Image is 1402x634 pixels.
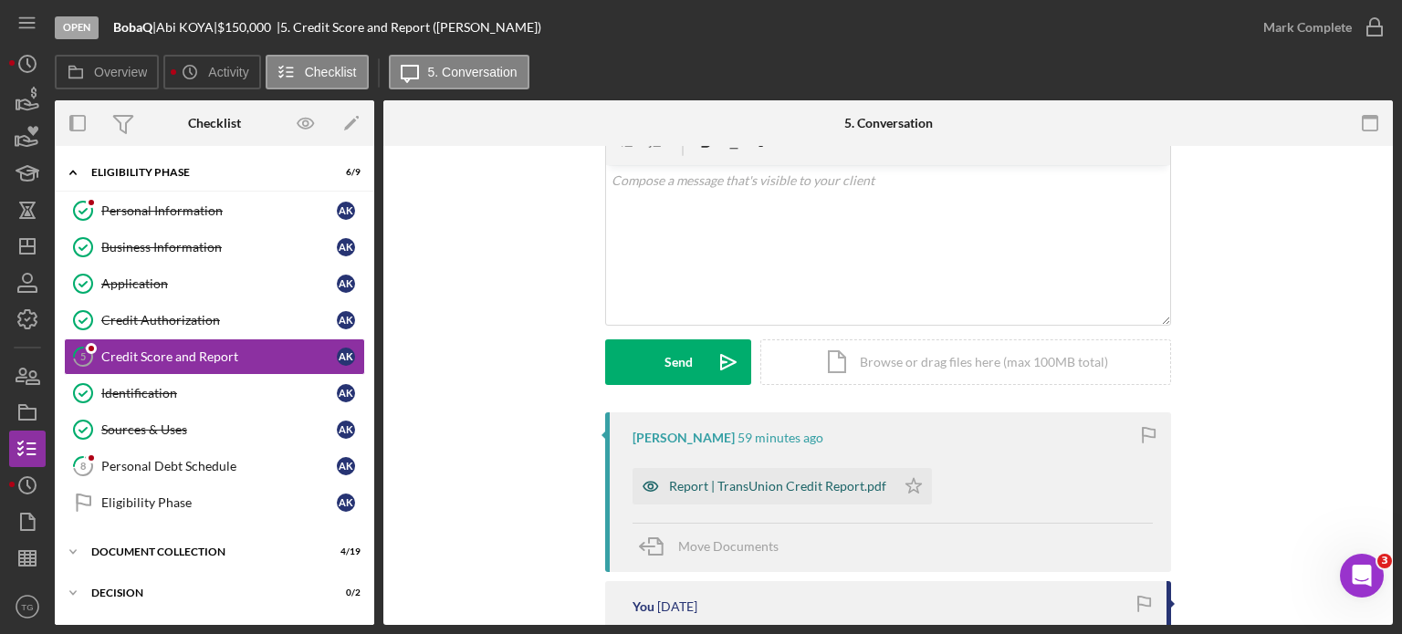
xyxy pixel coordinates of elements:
[337,421,355,439] div: A K
[678,538,779,554] span: Move Documents
[91,587,315,598] div: Decision
[337,238,355,256] div: A K
[101,422,337,437] div: Sources & Uses
[101,313,337,327] div: Credit Authorization
[101,349,337,364] div: Credit Score and Report
[337,202,355,220] div: A K
[101,203,337,218] div: Personal Information
[64,229,365,265] a: Business InformationAK
[337,384,355,402] div: A K
[64,265,365,302] a: ApplicationAK
[64,411,365,448] a: Sources & UsesAK
[1340,554,1384,598] iframe: Intercom live chat
[80,460,86,472] tspan: 8
[94,65,147,79] label: Overview
[163,55,260,89] button: Activity
[80,350,86,362] tspan: 5
[64,448,365,484] a: 8Personal Debt ScheduleAK
[633,468,932,504] button: Report | TransUnion Credit Report.pdf
[101,386,337,400] div: Identification
[1263,9,1352,46] div: Mark Complete
[101,459,337,473] div: Personal Debt Schedule
[113,19,152,35] b: BobaQ
[305,65,357,79] label: Checklist
[738,431,823,445] time: 2025-09-11 18:56
[605,339,751,385] button: Send
[64,338,365,375] a: 5Credit Score and ReportAK
[217,19,271,35] span: $150,000
[113,20,156,35] div: |
[328,546,361,557] div: 4 / 19
[428,65,518,79] label: 5. Conversation
[188,116,241,130] div: Checklist
[664,339,693,385] div: Send
[64,302,365,338] a: Credit AuthorizationAK
[101,276,337,291] div: Application
[328,167,361,178] div: 6 / 9
[55,16,99,39] div: Open
[101,240,337,255] div: Business Information
[64,484,365,521] a: Eligibility PhaseAK
[208,65,248,79] label: Activity
[9,588,46,625] button: TG
[1377,554,1392,568] span: 3
[337,494,355,512] div: A K
[633,524,797,569] button: Move Documents
[277,20,541,35] div: | 5. Credit Score and Report ([PERSON_NAME])
[844,116,933,130] div: 5. Conversation
[337,348,355,366] div: A K
[633,431,735,445] div: [PERSON_NAME]
[633,599,654,614] div: You
[669,479,886,494] div: Report | TransUnion Credit Report.pdf
[101,495,337,510] div: Eligibility Phase
[337,457,355,475] div: A K
[91,546,315,557] div: Document Collection
[156,20,217,35] div: Abi KOYA |
[91,167,315,178] div: Eligibility Phase
[266,55,369,89] button: Checklist
[21,602,33,612] text: TG
[64,375,365,411] a: IdentificationAK
[657,599,697,614] time: 2025-09-09 19:28
[1245,9,1393,46] button: Mark Complete
[389,55,529,89] button: 5. Conversation
[337,311,355,329] div: A K
[328,587,361,598] div: 0 / 2
[55,55,159,89] button: Overview
[64,192,365,229] a: Personal InformationAK
[337,275,355,293] div: A K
